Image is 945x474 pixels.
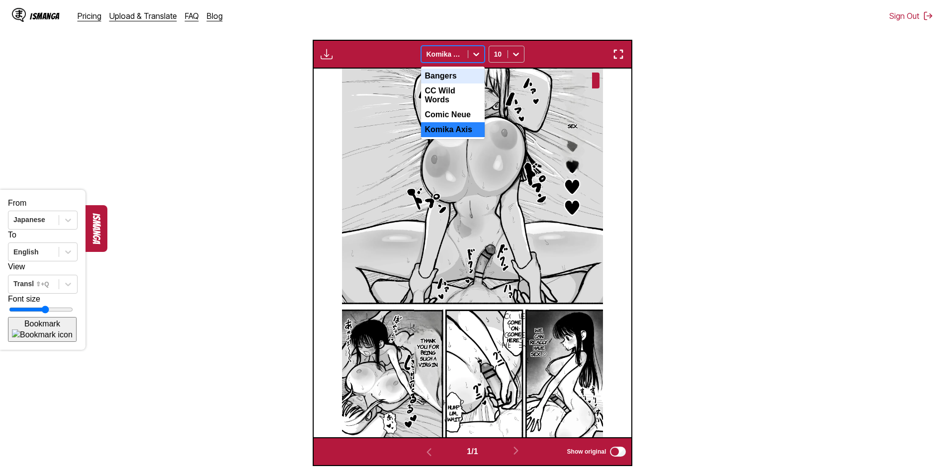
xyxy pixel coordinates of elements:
[567,448,606,455] span: Show original
[8,295,40,303] span: Font size
[423,446,435,458] img: Previous page
[207,11,223,21] a: Blog
[612,48,624,60] img: Enter fullscreen
[421,107,485,122] div: Comic Neue
[8,262,25,271] label: View
[86,205,107,252] button: ismanga
[421,69,485,83] div: Bangers
[12,329,73,340] img: Bookmark icon
[24,319,60,328] span: Bookmark
[528,325,550,359] p: We can really have sex...♡
[500,310,529,352] p: Come on, come here~
[12,8,78,24] a: IsManga LogoIsManga
[342,69,603,437] img: Manga Panel
[610,447,626,457] input: Show original
[445,402,462,424] p: Huh? Um... Wait.
[421,83,485,107] div: CC Wild Words
[505,317,524,345] p: Come on, come here~
[413,316,444,387] p: Thank you for being such a virgin.
[467,447,478,456] span: 1 / 1
[510,445,522,457] img: Next page
[414,335,443,369] p: Thank you for being such a virgin.
[8,199,26,207] label: From
[889,11,933,21] button: Sign Out
[30,11,60,21] div: IsManga
[78,11,101,21] a: Pricing
[923,11,933,21] img: Sign out
[185,11,199,21] a: FAQ
[421,122,485,137] div: Komika Axis
[8,231,16,239] label: To
[321,48,333,60] img: Download translated images
[109,11,177,21] a: Upload & Translate
[566,121,580,131] p: Sex.
[12,8,26,22] img: IsManga Logo
[441,396,466,429] p: Huh? Um... Wait.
